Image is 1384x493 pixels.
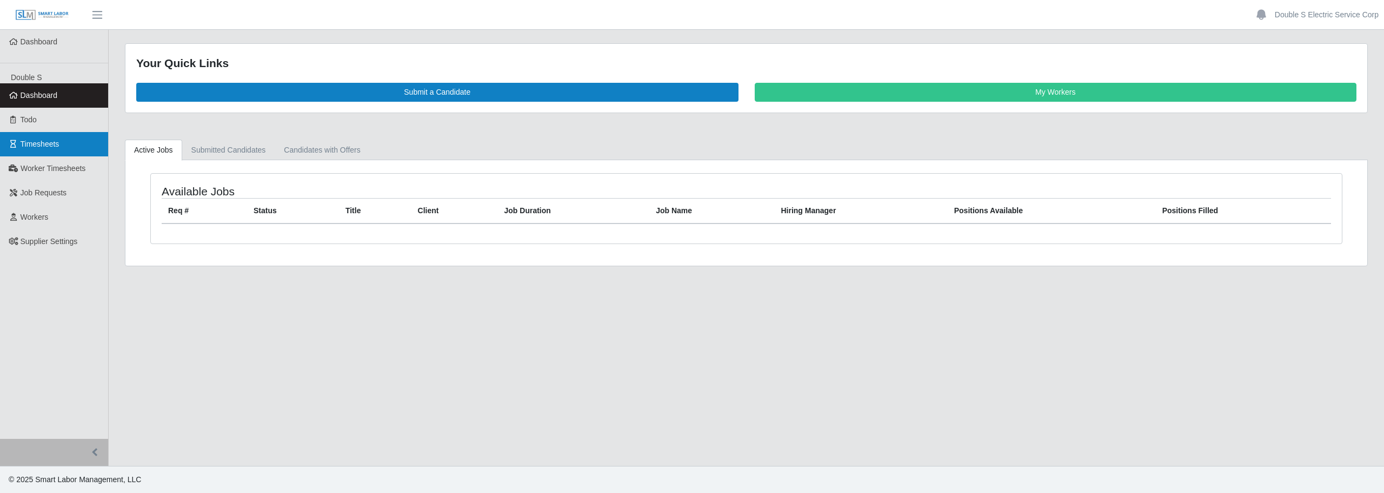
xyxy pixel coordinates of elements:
[21,115,37,124] span: Todo
[649,198,774,224] th: Job Name
[1275,9,1379,21] a: Double S Electric Service Corp
[15,9,69,21] img: SLM Logo
[21,237,78,246] span: Supplier Settings
[339,198,411,224] th: Title
[411,198,498,224] th: Client
[21,140,59,148] span: Timesheets
[125,140,182,161] a: Active Jobs
[1156,198,1331,224] th: Positions Filled
[21,213,49,221] span: Workers
[9,475,141,484] span: © 2025 Smart Labor Management, LLC
[162,198,247,224] th: Req #
[21,91,58,100] span: Dashboard
[275,140,369,161] a: Candidates with Offers
[21,164,85,173] span: Worker Timesheets
[182,140,275,161] a: Submitted Candidates
[11,73,42,82] span: Double S
[136,55,1356,72] div: Your Quick Links
[774,198,947,224] th: Hiring Manager
[21,37,58,46] span: Dashboard
[247,198,339,224] th: Status
[21,188,67,197] span: Job Requests
[498,198,650,224] th: Job Duration
[948,198,1156,224] th: Positions Available
[755,83,1357,102] a: My Workers
[162,185,640,198] h4: Available Jobs
[136,83,738,102] a: Submit a Candidate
